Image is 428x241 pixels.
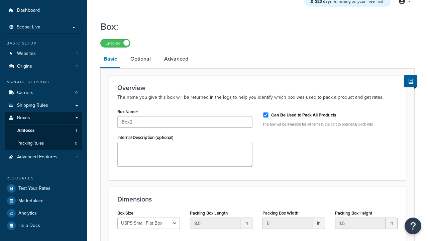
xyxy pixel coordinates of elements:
a: Dashboard [5,4,82,17]
span: Help Docs [18,223,40,229]
span: 1 [76,64,78,69]
span: 0 [75,141,77,146]
a: Carriers0 [5,87,82,99]
a: Analytics [5,207,82,219]
label: Box Name [117,109,138,114]
span: Packing Rules [17,141,44,146]
a: Advanced Features1 [5,151,82,163]
span: Marketplace [18,198,43,204]
a: Optional [127,51,154,67]
a: Test Your Rates [5,182,82,194]
span: 1 [76,51,78,57]
span: in [313,218,325,229]
span: Boxes [17,115,30,121]
h1: Box: [100,20,406,33]
li: Boxes [5,112,82,150]
span: Test Your Rates [18,186,50,191]
div: Resources [5,175,82,181]
label: Enabled [101,39,130,47]
li: Advanced Features [5,151,82,163]
li: Carriers [5,87,82,99]
li: Websites [5,48,82,60]
li: Packing Rules [5,137,82,150]
span: in [240,218,252,229]
span: Websites [17,51,36,57]
p: The name you give this box will be returned in the logs to help you identify which box was used t... [117,93,398,101]
span: Dashboard [17,8,40,13]
label: Internal Description (optional) [117,135,174,140]
p: This box will be available for all items in the cart to potentially pack into [262,122,398,127]
a: Boxes [5,112,82,124]
a: Marketplace [5,195,82,207]
a: Advanced [161,51,192,67]
span: Advanced Features [17,154,58,160]
span: Scope: Live [17,24,40,30]
span: Carriers [17,90,33,96]
label: Packing Box Height [335,211,372,216]
label: Box Size [117,211,133,216]
div: Basic Setup [5,41,82,46]
li: Origins [5,60,82,73]
button: Open Resource Center [405,218,421,234]
span: 1 [76,128,77,134]
span: 0 [75,90,78,96]
span: All Boxes [17,128,34,134]
span: 1 [76,154,78,160]
a: Websites1 [5,48,82,60]
a: Packing Rules0 [5,137,82,150]
label: Packing Box Length [190,211,228,216]
a: Basic [100,51,120,68]
a: Shipping Rules [5,99,82,112]
a: Origins1 [5,60,82,73]
div: Manage Shipping [5,79,82,85]
span: in [386,218,398,229]
a: AllBoxes1 [5,125,82,137]
h3: Overview [117,84,398,91]
span: Origins [17,64,32,69]
label: Can Be Used to Pack All Products [271,112,336,118]
button: Show Help Docs [404,75,417,87]
span: Analytics [18,211,37,216]
a: Help Docs [5,220,82,232]
span: Shipping Rules [17,103,48,108]
label: Packing Box Width [262,211,298,216]
h3: Dimensions [117,195,398,203]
